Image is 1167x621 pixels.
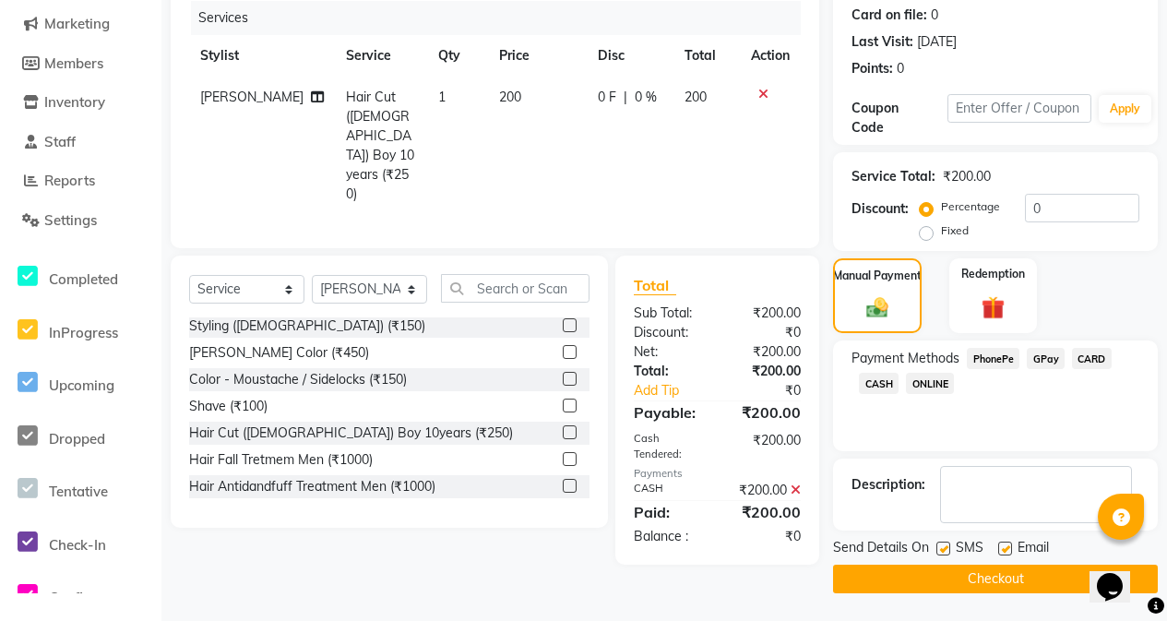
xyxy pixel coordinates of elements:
[718,401,816,424] div: ₹200.00
[718,362,816,381] div: ₹200.00
[634,466,801,482] div: Payments
[941,222,969,239] label: Fixed
[718,304,816,323] div: ₹200.00
[851,475,925,495] div: Description:
[624,88,627,107] span: |
[1018,538,1049,561] span: Email
[740,35,801,77] th: Action
[733,381,815,400] div: ₹0
[833,538,929,561] span: Send Details On
[634,276,676,295] span: Total
[947,94,1091,123] input: Enter Offer / Coupon Code
[587,35,673,77] th: Disc
[44,54,103,72] span: Members
[44,133,76,150] span: Staff
[685,89,707,105] span: 200
[499,89,521,105] span: 200
[718,527,816,546] div: ₹0
[851,349,959,368] span: Payment Methods
[620,401,718,424] div: Payable:
[620,481,718,500] div: CASH
[1072,348,1112,369] span: CARD
[49,430,105,448] span: Dropped
[897,59,904,78] div: 0
[49,376,114,394] span: Upcoming
[346,89,414,202] span: Hair Cut ([DEMOGRAPHIC_DATA]) Boy 10years (₹250)
[44,172,95,189] span: Reports
[860,295,896,320] img: _cash.svg
[620,304,718,323] div: Sub Total:
[620,431,718,462] div: Cash Tendered:
[44,211,97,229] span: Settings
[441,274,589,303] input: Search or Scan
[851,199,909,219] div: Discount:
[851,167,935,186] div: Service Total:
[1099,95,1151,123] button: Apply
[718,342,816,362] div: ₹200.00
[189,424,513,443] div: Hair Cut ([DEMOGRAPHIC_DATA]) Boy 10years (₹250)
[718,481,816,500] div: ₹200.00
[620,342,718,362] div: Net:
[1027,348,1065,369] span: GPay
[943,167,991,186] div: ₹200.00
[5,210,157,232] a: Settings
[851,99,947,137] div: Coupon Code
[49,324,118,341] span: InProgress
[673,35,741,77] th: Total
[335,35,427,77] th: Service
[189,343,369,363] div: [PERSON_NAME] Color (₹450)
[49,536,106,554] span: Check-In
[851,32,913,52] div: Last Visit:
[956,538,983,561] span: SMS
[191,1,815,35] div: Services
[427,35,488,77] th: Qty
[718,431,816,462] div: ₹200.00
[44,15,110,32] span: Marketing
[833,565,1158,593] button: Checkout
[718,501,816,523] div: ₹200.00
[620,323,718,342] div: Discount:
[620,381,733,400] a: Add Tip
[620,501,718,523] div: Paid:
[974,293,1013,323] img: _gift.svg
[49,483,108,500] span: Tentative
[5,14,157,35] a: Marketing
[620,362,718,381] div: Total:
[1090,547,1149,603] iframe: chat widget
[488,35,587,77] th: Price
[5,92,157,113] a: Inventory
[620,527,718,546] div: Balance :
[5,171,157,192] a: Reports
[200,89,304,105] span: [PERSON_NAME]
[44,93,105,111] span: Inventory
[5,54,157,75] a: Members
[859,373,899,394] span: CASH
[941,198,1000,215] label: Percentage
[718,323,816,342] div: ₹0
[967,348,1019,369] span: PhonePe
[833,268,922,284] label: Manual Payment
[598,88,616,107] span: 0 F
[961,266,1025,282] label: Redemption
[851,6,927,25] div: Card on file:
[917,32,957,52] div: [DATE]
[189,450,373,470] div: Hair Fall Tretmem Men (₹1000)
[438,89,446,105] span: 1
[931,6,938,25] div: 0
[5,132,157,153] a: Staff
[49,270,118,288] span: Completed
[635,88,657,107] span: 0 %
[189,316,425,336] div: Styling ([DEMOGRAPHIC_DATA]) (₹150)
[189,35,335,77] th: Stylist
[851,59,893,78] div: Points:
[906,373,954,394] span: ONLINE
[189,397,268,416] div: Shave (₹100)
[189,477,435,496] div: Hair Antidandfuff Treatment Men (₹1000)
[189,370,407,389] div: Color - Moustache / Sidelocks (₹150)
